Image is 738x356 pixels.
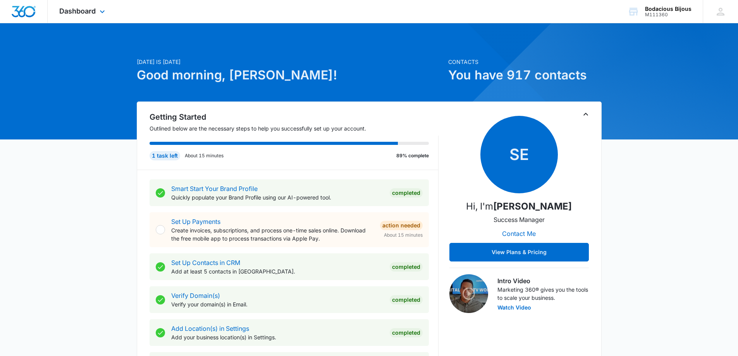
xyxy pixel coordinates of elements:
p: Add at least 5 contacts in [GEOGRAPHIC_DATA]. [171,267,384,275]
div: 1 task left [150,151,180,160]
span: About 15 minutes [384,232,423,239]
p: Contacts [448,58,602,66]
button: Watch Video [497,305,531,310]
div: account id [645,12,692,17]
a: Smart Start Your Brand Profile [171,185,258,193]
h2: Getting Started [150,111,439,123]
p: [DATE] is [DATE] [137,58,444,66]
p: Marketing 360® gives you the tools to scale your business. [497,285,589,302]
a: Set Up Contacts in CRM [171,259,240,267]
p: Outlined below are the necessary steps to help you successfully set up your account. [150,124,439,132]
span: Dashboard [59,7,96,15]
button: Contact Me [494,224,544,243]
p: 89% complete [396,152,429,159]
div: account name [645,6,692,12]
p: Verify your domain(s) in Email. [171,300,384,308]
p: Hi, I'm [466,199,572,213]
button: Toggle Collapse [581,110,590,119]
p: Add your business location(s) in Settings. [171,333,384,341]
div: Completed [390,188,423,198]
img: Intro Video [449,274,488,313]
div: Completed [390,262,423,272]
h1: You have 917 contacts [448,66,602,84]
div: Action Needed [380,221,423,230]
p: About 15 minutes [185,152,224,159]
span: SE [480,116,558,193]
h1: Good morning, [PERSON_NAME]! [137,66,444,84]
p: Success Manager [494,215,545,224]
p: Quickly populate your Brand Profile using our AI-powered tool. [171,193,384,201]
a: Verify Domain(s) [171,292,220,299]
a: Add Location(s) in Settings [171,325,249,332]
div: Completed [390,328,423,337]
strong: [PERSON_NAME] [493,201,572,212]
p: Create invoices, subscriptions, and process one-time sales online. Download the free mobile app t... [171,226,374,242]
h3: Intro Video [497,276,589,285]
button: View Plans & Pricing [449,243,589,261]
a: Set Up Payments [171,218,220,225]
div: Completed [390,295,423,304]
